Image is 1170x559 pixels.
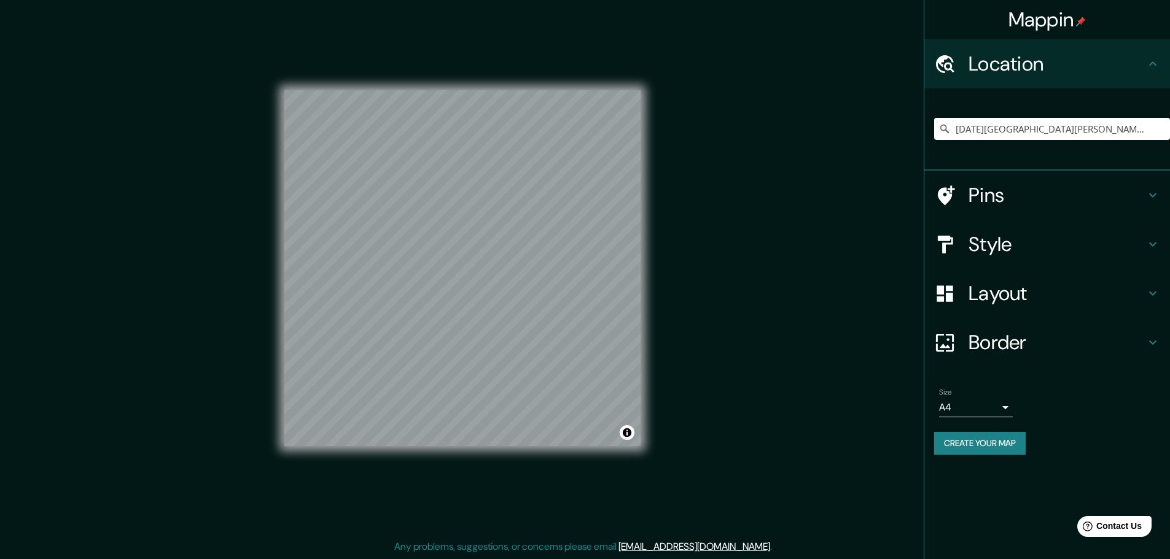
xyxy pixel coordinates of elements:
label: Size [939,387,952,398]
p: Any problems, suggestions, or concerns please email . [394,539,772,554]
div: . [774,539,776,554]
h4: Location [969,52,1145,76]
a: [EMAIL_ADDRESS][DOMAIN_NAME] [618,540,770,553]
h4: Pins [969,183,1145,207]
div: Border [924,318,1170,367]
div: Style [924,220,1170,269]
div: Pins [924,171,1170,220]
h4: Border [969,330,1145,355]
button: Create your map [934,432,1026,455]
canvas: Map [284,90,641,446]
div: . [772,539,774,554]
button: Toggle attribution [620,425,634,440]
iframe: Help widget launcher [1061,511,1156,546]
input: Pick your city or area [934,118,1170,140]
div: A4 [939,398,1013,417]
h4: Style [969,232,1145,256]
div: Location [924,39,1170,88]
img: pin-icon.png [1076,17,1086,26]
h4: Layout [969,281,1145,306]
div: Layout [924,269,1170,318]
h4: Mappin [1008,7,1086,32]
